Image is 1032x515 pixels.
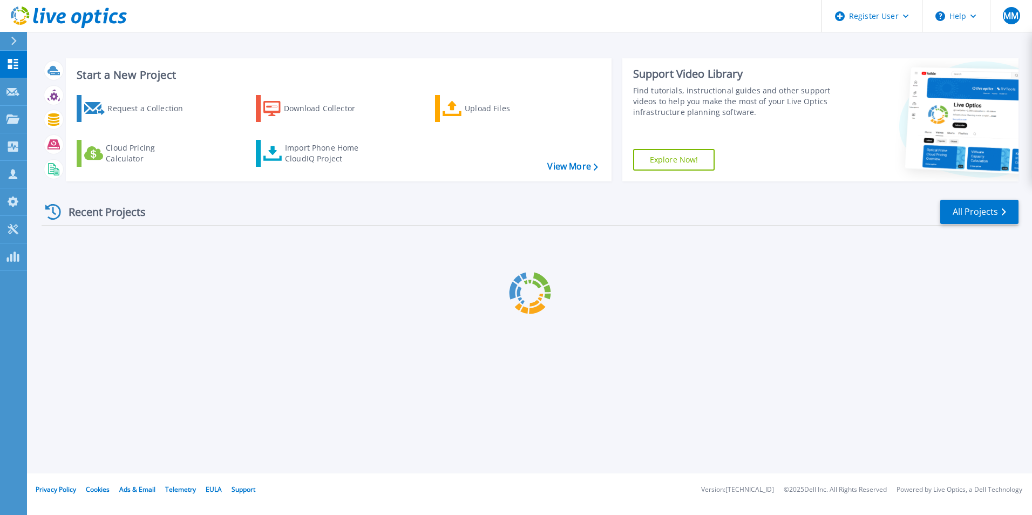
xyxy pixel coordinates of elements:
li: Powered by Live Optics, a Dell Technology [897,486,1022,493]
div: Upload Files [465,98,551,119]
span: MM [1003,11,1019,20]
a: Cookies [86,485,110,494]
h3: Start a New Project [77,69,598,81]
a: EULA [206,485,222,494]
a: View More [547,161,598,172]
a: All Projects [940,200,1019,224]
a: Telemetry [165,485,196,494]
a: Request a Collection [77,95,197,122]
a: Download Collector [256,95,376,122]
div: Cloud Pricing Calculator [106,143,192,164]
a: Privacy Policy [36,485,76,494]
div: Import Phone Home CloudIQ Project [285,143,369,164]
a: Ads & Email [119,485,155,494]
a: Cloud Pricing Calculator [77,140,197,167]
div: Support Video Library [633,67,835,81]
li: Version: [TECHNICAL_ID] [701,486,774,493]
a: Explore Now! [633,149,715,171]
div: Request a Collection [107,98,194,119]
a: Upload Files [435,95,555,122]
a: Support [232,485,255,494]
div: Download Collector [284,98,370,119]
div: Find tutorials, instructional guides and other support videos to help you make the most of your L... [633,85,835,118]
li: © 2025 Dell Inc. All Rights Reserved [784,486,887,493]
div: Recent Projects [42,199,160,225]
